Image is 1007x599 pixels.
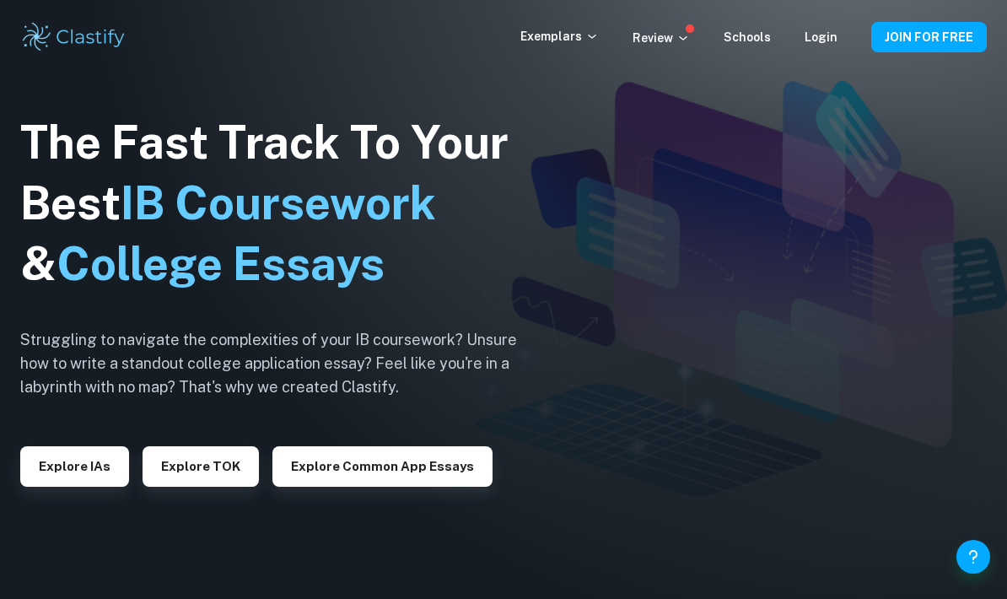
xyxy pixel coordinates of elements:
[20,20,127,54] img: Clastify logo
[805,30,837,44] a: Login
[20,457,129,473] a: Explore IAs
[20,328,543,399] h6: Struggling to navigate the complexities of your IB coursework? Unsure how to write a standout col...
[956,540,990,574] button: Help and Feedback
[272,457,493,473] a: Explore Common App essays
[272,446,493,487] button: Explore Common App essays
[20,112,543,294] h1: The Fast Track To Your Best &
[121,176,436,229] span: IB Coursework
[20,446,129,487] button: Explore IAs
[143,446,259,487] button: Explore TOK
[724,30,771,44] a: Schools
[520,27,599,46] p: Exemplars
[143,457,259,473] a: Explore TOK
[633,29,690,47] p: Review
[57,237,385,290] span: College Essays
[871,22,987,52] button: JOIN FOR FREE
